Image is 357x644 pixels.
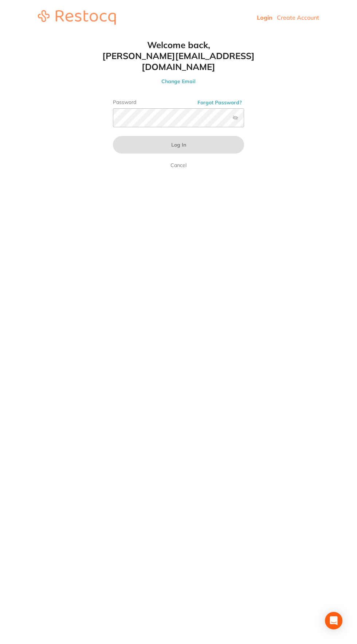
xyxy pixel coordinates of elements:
button: Log In [113,136,244,154]
a: Create Account [277,14,319,21]
a: Cancel [169,161,188,170]
button: Change Email [98,78,259,85]
img: restocq_logo.svg [38,10,116,25]
a: Login [257,14,272,21]
span: Log In [171,141,186,148]
h1: Welcome back, [PERSON_NAME][EMAIL_ADDRESS][DOMAIN_NAME] [98,39,259,72]
div: Open Intercom Messenger [325,612,342,629]
label: Password [113,99,244,105]
button: Forgot Password? [195,99,244,106]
